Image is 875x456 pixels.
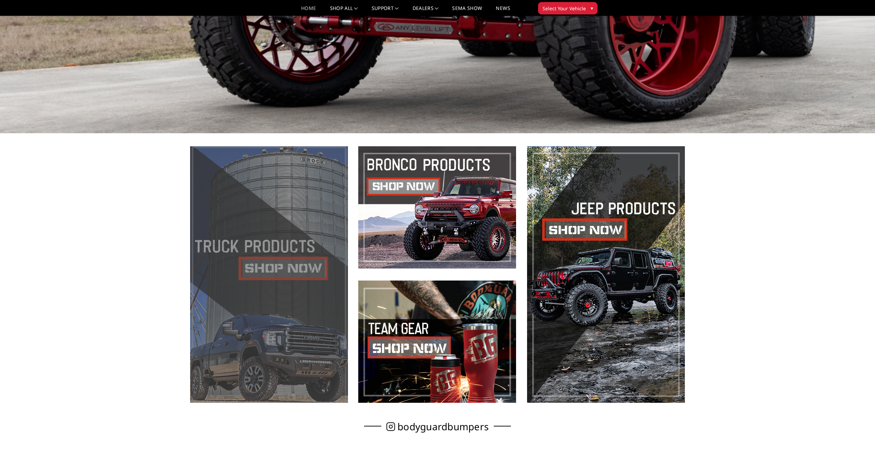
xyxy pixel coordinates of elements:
[543,5,586,12] span: Select Your Vehicle
[372,6,399,16] a: Support
[330,6,358,16] a: shop all
[538,2,598,14] button: Select Your Vehicle
[413,6,439,16] a: Dealers
[397,423,489,430] span: bodyguardbumpers
[452,6,482,16] a: SEMA Show
[496,6,510,16] a: News
[841,423,875,456] iframe: Chat Widget
[301,6,316,16] a: Home
[591,4,593,12] span: ▾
